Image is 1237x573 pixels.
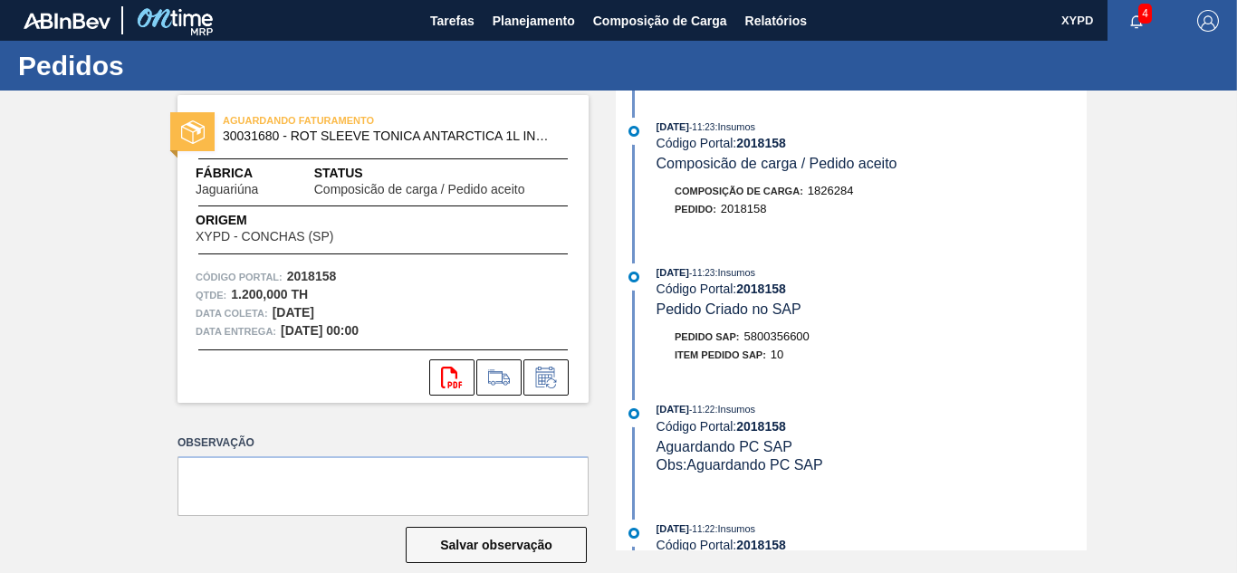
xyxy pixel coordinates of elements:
[196,183,258,196] span: Jaguariúna
[657,156,897,171] span: Composicão de carga / Pedido aceito
[196,211,385,230] span: Origem
[736,136,786,150] strong: 2018158
[314,183,525,196] span: Composicão de carga / Pedido aceito
[18,55,340,76] h1: Pedidos
[196,286,226,304] span: Qtde :
[196,304,268,322] span: Data coleta:
[675,186,803,196] span: Composição de Carga :
[714,404,755,415] span: : Insumos
[657,136,1087,150] div: Código Portal:
[657,538,1087,552] div: Código Portal:
[714,523,755,534] span: : Insumos
[273,305,314,320] strong: [DATE]
[196,230,333,244] span: XYPD - CONCHAS (SP)
[657,439,792,454] span: Aguardando PC SAP
[657,419,1087,434] div: Código Portal:
[493,10,575,32] span: Planejamento
[689,405,714,415] span: - 11:22
[177,430,589,456] label: Observação
[675,349,766,360] span: Item pedido SAP:
[657,523,689,534] span: [DATE]
[196,322,276,340] span: Data entrega:
[657,404,689,415] span: [DATE]
[314,164,571,183] span: Status
[771,348,783,361] span: 10
[628,408,639,419] img: atual
[1197,10,1219,32] img: Logout
[628,272,639,282] img: atual
[721,202,767,215] span: 2018158
[689,268,714,278] span: - 11:23
[657,121,689,132] span: [DATE]
[287,269,337,283] strong: 2018158
[675,331,740,342] span: Pedido SAP:
[593,10,727,32] span: Composição de Carga
[430,10,475,32] span: Tarefas
[657,301,801,317] span: Pedido Criado no SAP
[628,126,639,137] img: atual
[628,528,639,539] img: atual
[657,267,689,278] span: [DATE]
[231,287,308,301] strong: 1.200,000 TH
[689,524,714,534] span: - 11:22
[714,121,755,132] span: : Insumos
[406,527,587,563] button: Salvar observação
[24,13,110,29] img: TNhmsLtSVTkK8tSr43FrP2fwEKptu5GPRR3wAAAABJRU5ErkJggg==
[196,164,314,183] span: Fábrica
[657,457,823,473] span: Obs: Aguardando PC SAP
[476,359,522,396] div: Ir para Composição de Carga
[808,184,854,197] span: 1826284
[736,419,786,434] strong: 2018158
[223,129,551,143] span: 30031680 - ROT SLEEVE TONICA ANTARCTICA 1L IN211
[675,204,716,215] span: Pedido :
[1108,8,1165,33] button: Notificações
[744,329,810,343] span: 5800356600
[196,268,283,286] span: Código Portal:
[714,267,755,278] span: : Insumos
[745,10,807,32] span: Relatórios
[736,538,786,552] strong: 2018158
[1138,4,1152,24] span: 4
[736,282,786,296] strong: 2018158
[429,359,475,396] div: Abrir arquivo PDF
[223,111,476,129] span: AGUARDANDO FATURAMENTO
[657,282,1087,296] div: Código Portal:
[523,359,569,396] div: Informar alteração no pedido
[181,120,205,144] img: status
[281,323,359,338] strong: [DATE] 00:00
[689,122,714,132] span: - 11:23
